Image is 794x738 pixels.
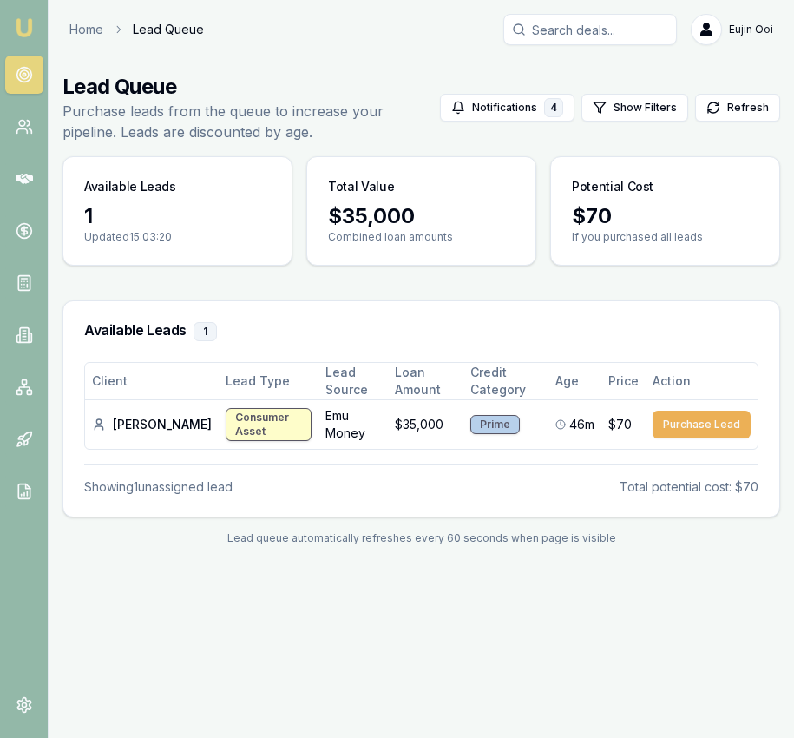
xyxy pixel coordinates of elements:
div: Showing 1 unassigned lead [84,478,233,496]
button: Purchase Lead [653,411,751,438]
p: If you purchased all leads [572,230,758,244]
th: Lead Source [318,363,388,400]
th: Action [646,363,758,400]
th: Credit Category [463,363,548,400]
button: Show Filters [581,94,688,122]
div: Prime [470,415,520,434]
span: Lead Queue [133,21,204,38]
span: Eujin Ooi [729,23,773,36]
th: Price [601,363,646,400]
h3: Available Leads [84,322,758,341]
h3: Total Value [328,178,394,195]
div: 1 [194,322,217,341]
input: Search deals [503,14,677,45]
th: Client [85,363,219,400]
div: 4 [544,98,563,117]
img: emu-icon-u.png [14,17,35,38]
td: $35,000 [388,400,463,450]
nav: breadcrumb [69,21,204,38]
div: $ 35,000 [328,202,515,230]
div: Consumer Asset [226,408,312,441]
span: $70 [608,416,632,433]
a: Home [69,21,103,38]
div: [PERSON_NAME] [92,416,212,433]
td: Emu Money [318,400,388,450]
h3: Available Leads [84,178,176,195]
th: Loan Amount [388,363,463,400]
h3: Potential Cost [572,178,653,195]
th: Lead Type [219,363,318,400]
div: Lead queue automatically refreshes every 60 seconds when page is visible [62,531,780,545]
p: Combined loan amounts [328,230,515,244]
button: Refresh [695,94,780,122]
p: Updated 15:03:20 [84,230,271,244]
span: 46m [569,416,594,433]
th: Age [548,363,601,400]
div: Total potential cost: $70 [620,478,758,496]
div: $ 70 [572,202,758,230]
button: Notifications4 [440,94,574,122]
p: Purchase leads from the queue to increase your pipeline. Leads are discounted by age. [62,101,440,142]
h1: Lead Queue [62,73,440,101]
div: 1 [84,202,271,230]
